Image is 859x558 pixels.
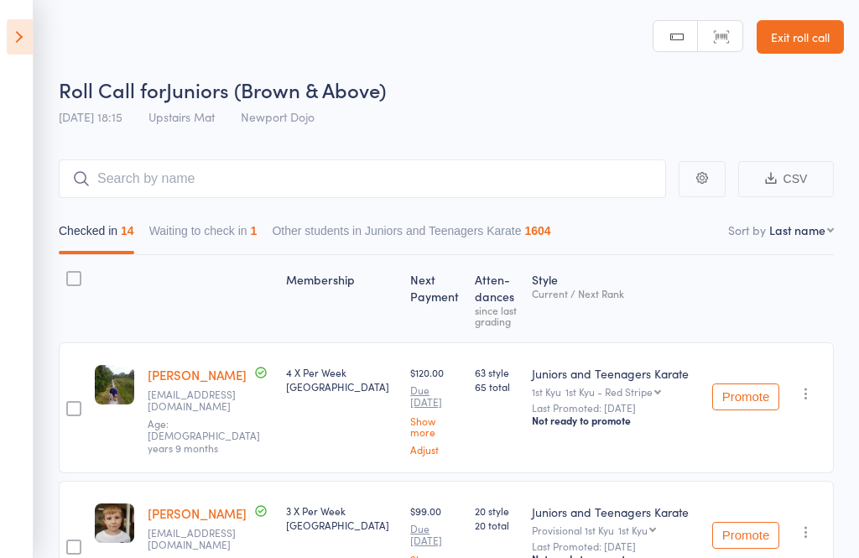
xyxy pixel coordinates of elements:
[410,444,461,455] a: Adjust
[532,386,699,397] div: 1st Kyu
[769,222,825,238] div: Last name
[272,216,550,254] button: Other students in Juniors and Teenagers Karate1604
[59,76,166,103] span: Roll Call for
[410,523,461,547] small: Due [DATE]
[148,366,247,383] a: [PERSON_NAME]
[148,389,257,413] small: angliaaid@gmail.com
[279,263,404,335] div: Membership
[95,503,134,543] img: image1617593249.png
[532,503,699,520] div: Juniors and Teenagers Karate
[565,386,653,397] div: 1st Kyu - Red Stripe
[728,222,766,238] label: Sort by
[532,288,699,299] div: Current / Next Rank
[148,416,260,455] span: Age: [DEMOGRAPHIC_DATA] years 9 months
[468,263,525,335] div: Atten­dances
[148,108,215,125] span: Upstairs Mat
[712,383,779,410] button: Promote
[757,20,844,54] a: Exit roll call
[524,224,550,237] div: 1604
[286,503,398,532] div: 3 X Per Week [GEOGRAPHIC_DATA]
[59,216,134,254] button: Checked in14
[532,524,699,535] div: Provisional 1st Kyu
[59,159,666,198] input: Search by name
[532,365,699,382] div: Juniors and Teenagers Karate
[286,365,398,394] div: 4 X Per Week [GEOGRAPHIC_DATA]
[525,263,705,335] div: Style
[475,518,518,532] span: 20 total
[95,365,134,404] img: image1673731124.png
[475,305,518,326] div: since last grading
[251,224,258,237] div: 1
[148,504,247,522] a: [PERSON_NAME]
[712,522,779,549] button: Promote
[475,503,518,518] span: 20 style
[738,161,834,197] button: CSV
[241,108,315,125] span: Newport Dojo
[59,108,122,125] span: [DATE] 18:15
[532,402,699,414] small: Last Promoted: [DATE]
[403,263,468,335] div: Next Payment
[166,76,386,103] span: Juniors (Brown & Above)
[618,524,648,535] div: 1st Kyu
[475,379,518,394] span: 65 total
[410,365,461,455] div: $120.00
[121,224,134,237] div: 14
[410,415,461,437] a: Show more
[475,365,518,379] span: 63 style
[149,216,258,254] button: Waiting to check in1
[532,540,699,552] small: Last Promoted: [DATE]
[148,527,257,551] small: lwotto72@gmail.com
[410,384,461,409] small: Due [DATE]
[532,414,699,427] div: Not ready to promote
